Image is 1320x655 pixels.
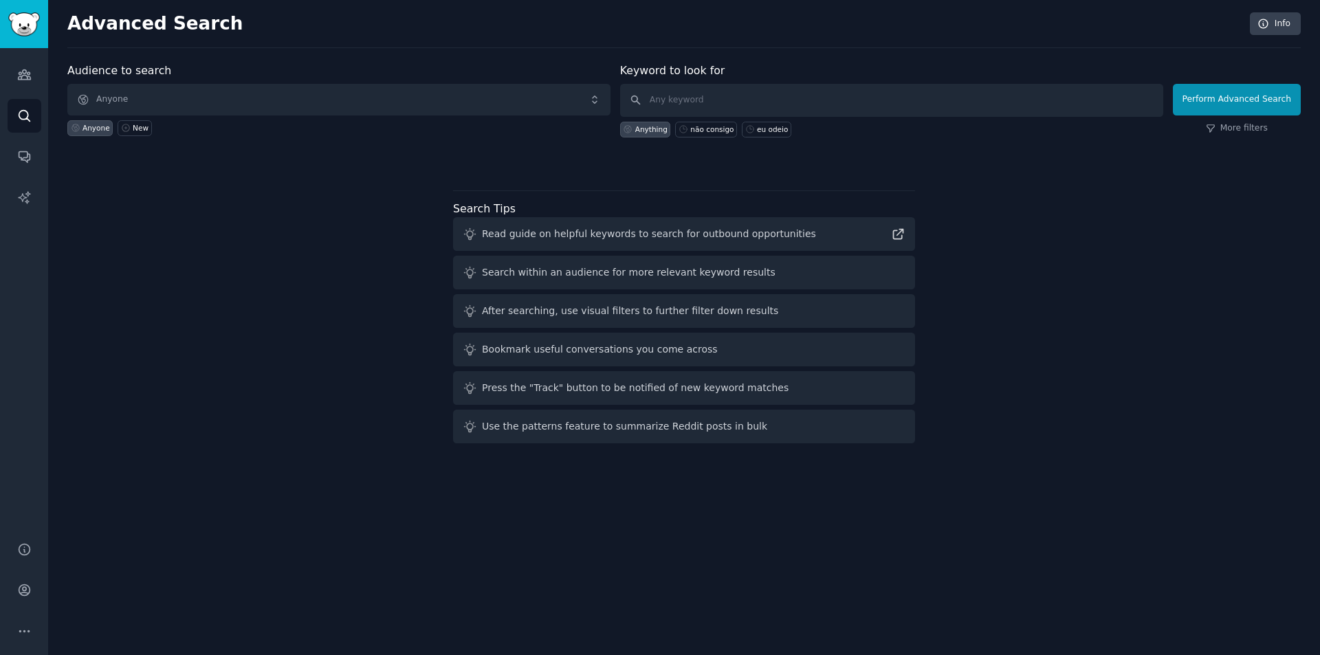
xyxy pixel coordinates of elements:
div: Press the "Track" button to be notified of new keyword matches [482,381,789,395]
a: New [118,120,151,136]
a: Info [1250,12,1301,36]
label: Audience to search [67,64,171,77]
button: Anyone [67,84,610,115]
div: Anyone [82,123,110,133]
div: não consigo [690,124,734,134]
div: Search within an audience for more relevant keyword results [482,265,775,280]
div: New [133,123,148,133]
div: After searching, use visual filters to further filter down results [482,304,778,318]
div: Anything [635,124,668,134]
div: Use the patterns feature to summarize Reddit posts in bulk [482,419,767,434]
button: Perform Advanced Search [1173,84,1301,115]
label: Search Tips [453,202,516,215]
label: Keyword to look for [620,64,725,77]
img: GummySearch logo [8,12,40,36]
div: Bookmark useful conversations you come across [482,342,718,357]
input: Any keyword [620,84,1163,117]
div: Read guide on helpful keywords to search for outbound opportunities [482,227,816,241]
a: More filters [1206,122,1268,135]
div: eu odeio [757,124,788,134]
h2: Advanced Search [67,13,1242,35]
